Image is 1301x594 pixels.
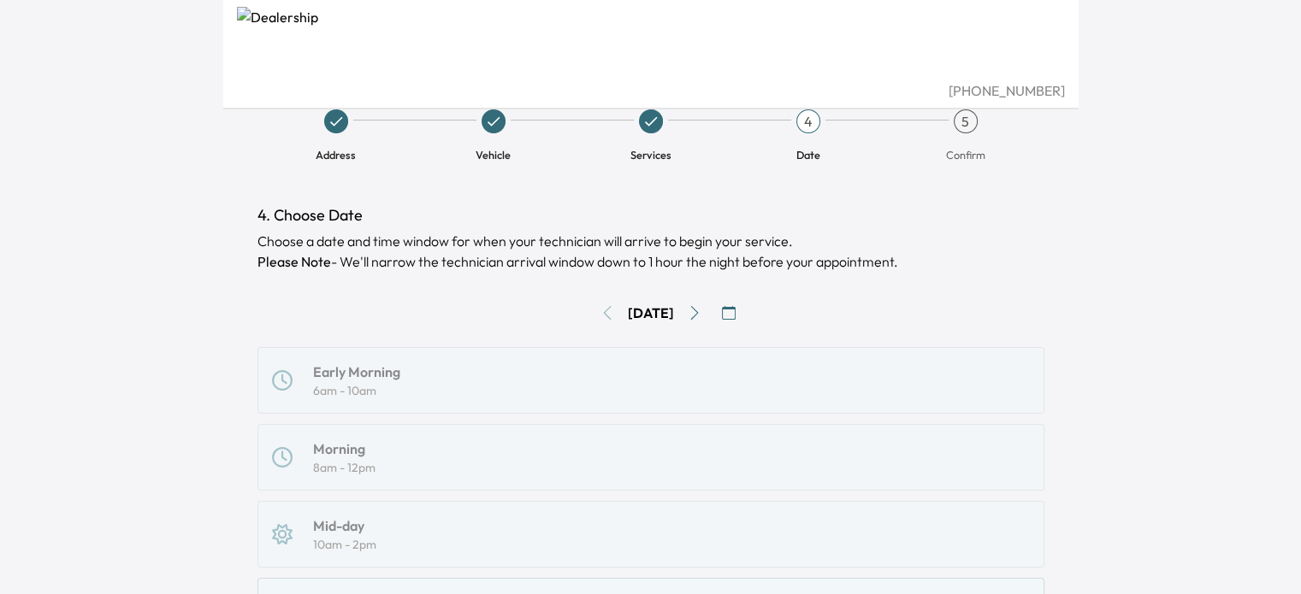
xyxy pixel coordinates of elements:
span: Confirm [946,147,985,162]
span: Vehicle [476,147,511,162]
div: [PHONE_NUMBER] [237,80,1065,101]
div: Choose a date and time window for when your technician will arrive to begin your service. [257,231,1044,272]
div: 4 [796,109,820,133]
div: [DATE] [628,303,674,323]
span: Address [316,147,356,162]
img: Dealership [237,7,1065,80]
div: 5 [954,109,978,133]
span: Services [630,147,671,162]
span: Date [796,147,820,162]
b: Please Note [257,253,331,270]
p: - We'll narrow the technician arrival window down to 1 hour the night before your appointment. [257,251,1044,272]
button: Go to next day [681,299,708,326]
h1: 4. Choose Date [257,203,1044,227]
